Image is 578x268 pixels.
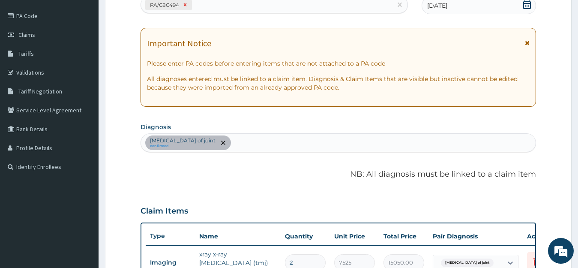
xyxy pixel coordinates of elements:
span: [DATE] [427,1,447,10]
img: d_794563401_company_1708531726252_794563401 [16,43,35,64]
div: Chat with us now [45,48,144,59]
th: Type [146,228,195,244]
textarea: Type your message and hit 'Enter' [4,178,163,208]
div: Minimize live chat window [141,4,161,25]
small: confirmed [150,144,216,148]
h3: Claim Items [141,207,188,216]
th: Quantity [281,228,330,245]
th: Total Price [379,228,428,245]
span: Claims [18,31,35,39]
span: [MEDICAL_DATA] of joint [441,259,494,267]
th: Pair Diagnosis [428,228,523,245]
span: Tariffs [18,50,34,57]
p: All diagnoses entered must be linked to a claim item. Diagnosis & Claim Items that are visible bu... [147,75,530,92]
span: Tariff Negotiation [18,87,62,95]
label: Diagnosis [141,123,171,131]
p: NB: All diagnosis must be linked to a claim item [141,169,536,180]
p: [MEDICAL_DATA] of joint [150,137,216,144]
th: Unit Price [330,228,379,245]
span: We're online! [50,80,118,166]
th: Name [195,228,281,245]
span: remove selection option [219,139,227,147]
th: Actions [523,228,566,245]
h1: Important Notice [147,39,211,48]
p: Please enter PA codes before entering items that are not attached to a PA code [147,59,530,68]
